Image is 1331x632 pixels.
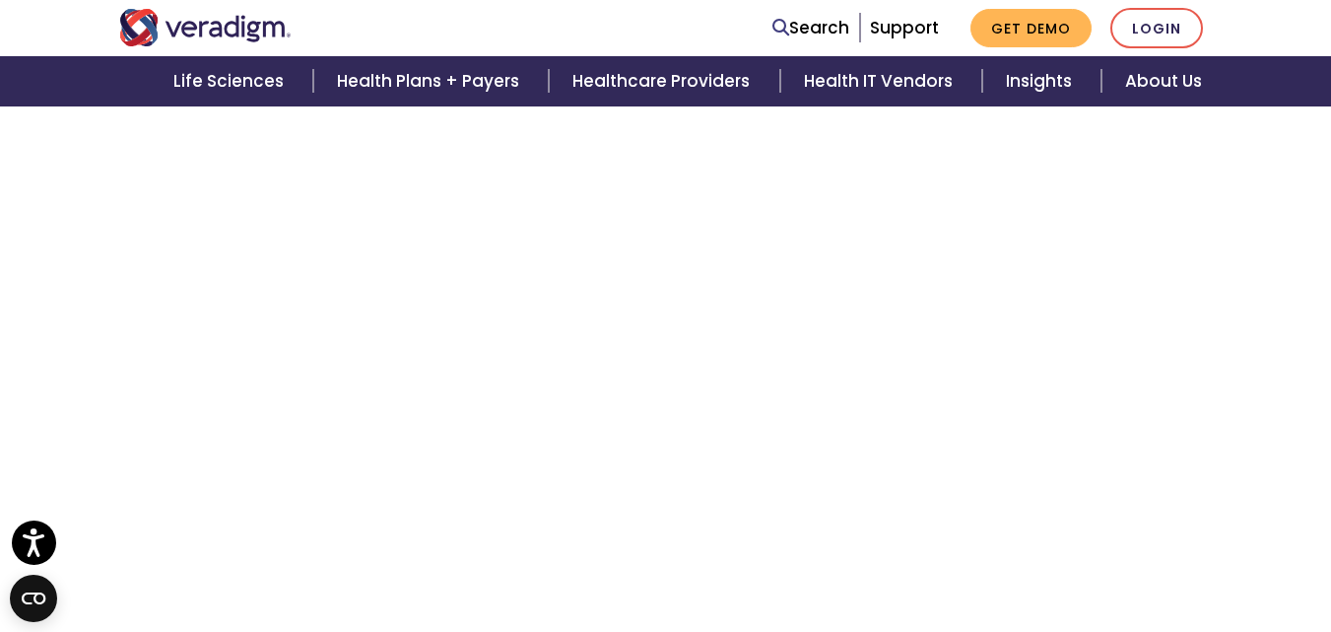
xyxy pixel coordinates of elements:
a: Health IT Vendors [780,56,982,106]
a: Support [870,16,939,39]
a: Health Plans + Payers [313,56,549,106]
a: About Us [1101,56,1226,106]
button: Open CMP widget [10,575,57,622]
a: Get Demo [970,9,1092,47]
a: Life Sciences [150,56,313,106]
iframe: Drift Chat Widget [953,490,1307,608]
a: Insights [982,56,1101,106]
a: Login [1110,8,1203,48]
img: Veradigm logo [119,9,292,46]
a: Search [772,15,849,41]
a: Healthcare Providers [549,56,779,106]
